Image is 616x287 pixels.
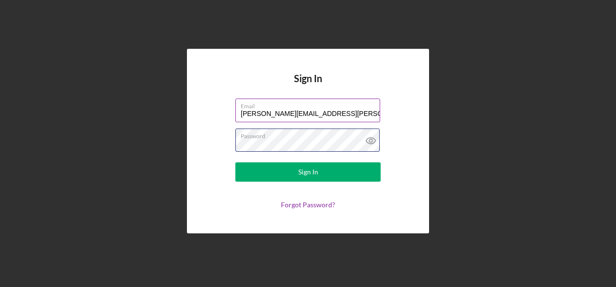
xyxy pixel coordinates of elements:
[298,162,318,182] div: Sign In
[294,73,322,99] h4: Sign In
[235,162,381,182] button: Sign In
[241,99,380,110] label: Email
[281,201,335,209] a: Forgot Password?
[241,129,380,140] label: Password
